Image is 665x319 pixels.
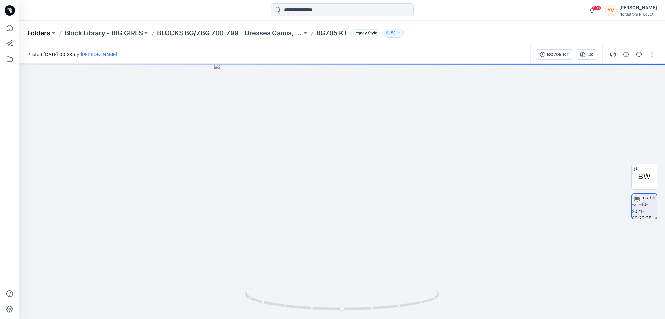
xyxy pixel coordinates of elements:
[576,49,597,60] button: LS
[619,12,657,17] div: Nordstrom Product...
[316,29,348,38] p: BG705 KT
[592,6,601,11] span: 99+
[632,194,657,219] img: turntable-31-10-2021-09:29:38
[350,29,380,37] span: Legacy Style
[621,49,631,60] button: Details
[547,51,569,58] div: BG705 KT
[81,52,117,57] a: [PERSON_NAME]
[605,5,617,16] div: YV
[157,29,302,38] a: BLOCKS BG/ZBG 700-799 - Dresses Camis, Gowns, Chemise
[348,29,380,38] button: Legacy Style
[536,49,573,60] button: BG705 KT
[27,29,50,38] a: Folders
[383,29,404,38] button: 58
[27,51,117,58] span: Posted [DATE] 00:38 by
[638,171,651,182] span: BW
[391,30,396,37] p: 58
[65,29,143,38] a: Block Library - BIG GIRLS
[619,4,657,12] div: [PERSON_NAME]
[587,51,593,58] div: LS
